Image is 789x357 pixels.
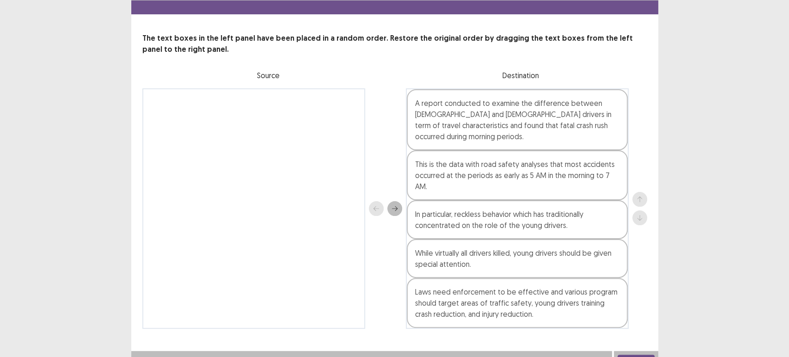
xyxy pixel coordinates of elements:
div: A report conducted to examine the difference between [DEMOGRAPHIC_DATA] and [DEMOGRAPHIC_DATA] dr... [407,89,628,150]
p: The text boxes in the left panel have been placed in a random order. Restore the original order b... [142,33,647,55]
button: next [387,201,402,216]
div: In particular, reckless behavior which has traditionally concentrated on the role of the young dr... [407,200,628,239]
p: Destination [395,70,647,81]
div: This is the data with road safety analyses that most accidents occurred at the periods as early a... [407,150,628,200]
div: Laws need enforcement to be effective and various program should target areas of traffic safety, ... [407,278,628,328]
p: Source [142,70,395,81]
div: While virtually all drivers killed, young drivers should be given special attention. [407,239,628,278]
